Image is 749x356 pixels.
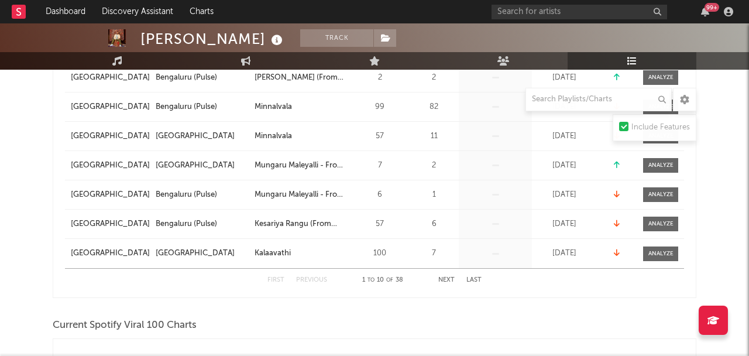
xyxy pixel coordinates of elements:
div: 99 [353,101,406,113]
a: [GEOGRAPHIC_DATA] [156,160,249,172]
button: Previous [296,277,327,283]
span: Current Spotify Viral 100 Charts [53,319,197,333]
a: Kesariya Rangu (From "Brahmastra (Kannada)") [255,218,348,230]
div: 6 [353,189,406,201]
div: [DATE] [535,218,593,230]
div: 11 [412,131,456,142]
button: Track [300,29,373,47]
button: Last [466,277,482,283]
button: 99+ [701,7,709,16]
button: First [267,277,284,283]
div: [DATE] [535,248,593,259]
div: [DATE] [535,189,593,201]
a: Bengaluru (Pulse) [156,218,249,230]
a: [GEOGRAPHIC_DATA] [71,101,150,113]
a: [GEOGRAPHIC_DATA] [71,72,150,84]
a: [GEOGRAPHIC_DATA] [71,160,150,172]
div: Minnalvala [255,101,292,113]
a: Minnalvala [255,131,348,142]
a: Mungaru Maleyalli - From "Andondittu Kaala" [255,160,348,172]
div: [PERSON_NAME] [140,29,286,49]
a: [GEOGRAPHIC_DATA] [71,218,150,230]
a: Bengaluru (Pulse) [156,101,249,113]
div: 1 10 38 [351,273,415,287]
div: 57 [353,131,406,142]
div: Minnalvala [255,131,292,142]
span: to [367,278,374,283]
div: 7 [353,160,406,172]
div: 99 + [705,3,719,12]
div: 2 [412,72,456,84]
div: [GEOGRAPHIC_DATA] [156,131,235,142]
a: Kalaavathi [255,248,348,259]
input: Search Playlists/Charts [525,88,672,111]
a: [PERSON_NAME] (From "BRAT") [255,72,348,84]
div: Bengaluru (Pulse) [156,218,217,230]
div: Bengaluru (Pulse) [156,72,217,84]
div: 82 [412,101,456,113]
div: 2 [412,160,456,172]
a: [GEOGRAPHIC_DATA] [71,248,150,259]
a: [GEOGRAPHIC_DATA] [71,131,150,142]
div: 100 [353,248,406,259]
a: Mungaru Maleyalli - From "Andondittu Kaala" [255,189,348,201]
div: 6 [412,218,456,230]
div: 1 [412,189,456,201]
input: Search for artists [492,5,667,19]
div: 2 [353,72,406,84]
div: [DATE] [535,131,593,142]
span: of [386,278,393,283]
a: Minnalvala [255,101,348,113]
div: [GEOGRAPHIC_DATA] [156,248,235,259]
div: Include Features [631,121,690,135]
a: Bengaluru (Pulse) [156,189,249,201]
div: Bengaluru (Pulse) [156,101,217,113]
div: [DATE] [535,72,593,84]
div: [DATE] [535,160,593,172]
div: Kalaavathi [255,248,291,259]
a: [GEOGRAPHIC_DATA] [71,189,150,201]
a: [GEOGRAPHIC_DATA] [156,131,249,142]
div: 57 [353,218,406,230]
div: 7 [412,248,456,259]
div: [GEOGRAPHIC_DATA] [156,160,235,172]
button: Next [438,277,455,283]
a: Bengaluru (Pulse) [156,72,249,84]
a: [GEOGRAPHIC_DATA] [156,248,249,259]
div: Bengaluru (Pulse) [156,189,217,201]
